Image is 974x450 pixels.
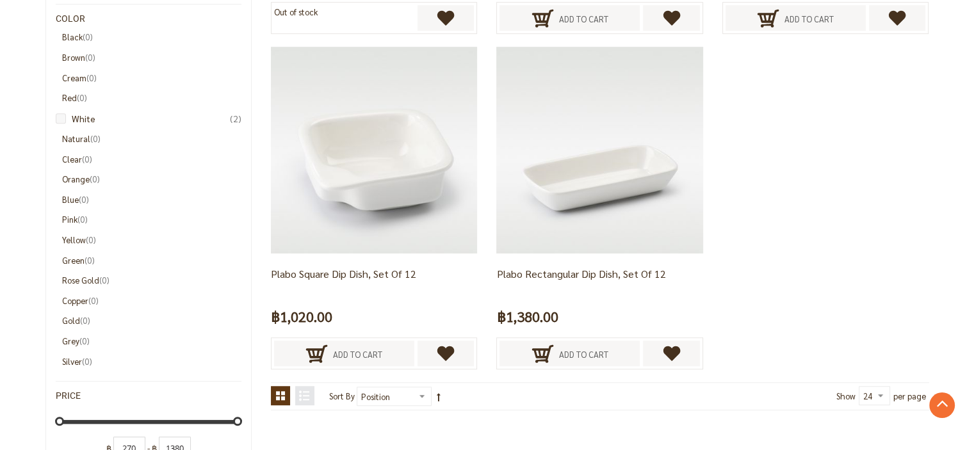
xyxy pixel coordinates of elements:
[79,335,90,346] span: 0
[62,233,242,247] li: Yellow
[62,294,242,308] li: Copper
[559,5,608,33] span: Add to Cart
[271,47,477,253] img: chip&dip, tabletop, multi-purpose, dip dish, dip bowl, serving pieces, food display, food present...
[62,334,242,348] li: Grey
[559,341,608,369] span: Add to Cart
[62,91,242,105] li: Red
[418,341,475,366] a: Add to Wish List
[86,72,97,83] span: 0
[62,132,242,146] li: Natural
[62,314,242,328] li: Gold
[496,267,665,280] a: Plabo Rectangular Dip Dish, Set of 12
[90,173,100,184] span: 0
[79,194,89,205] span: 0
[82,356,92,367] span: 0
[90,133,101,144] span: 0
[496,143,702,154] a: chip&dip, tabletop, multi-purpose, dip dish, dip bowl, serving pieces, food display, food present...
[77,92,87,103] span: 0
[62,193,242,207] li: Blue
[496,47,702,253] img: chip&dip, tabletop, multi-purpose, dip dish, dip bowl, serving pieces, food display, food present...
[893,386,926,406] span: per page
[271,143,477,154] a: chip&dip, tabletop, multi-purpose, dip dish, dip bowl, serving pieces, food display, food present...
[836,390,856,401] span: Show
[62,111,242,125] a: White
[62,30,242,44] li: Black
[77,214,88,225] span: 0
[82,154,92,165] span: 0
[62,71,242,85] li: Cream
[230,111,241,125] span: 2
[62,213,242,227] li: Pink
[869,5,926,31] a: Add to Wish List
[62,273,242,287] li: Rose Gold
[418,5,475,31] a: Add to Wish List
[784,5,834,33] span: Add to Cart
[643,341,700,366] a: Add to Wish List
[643,5,700,31] a: Add to Wish List
[56,391,242,401] div: Price
[62,172,242,186] li: Orange
[499,5,640,31] button: Add to Cart
[85,52,95,63] span: 0
[88,295,99,306] span: 0
[62,253,242,268] li: Green
[62,355,242,369] li: Silver
[274,6,318,17] span: Out of stock
[929,392,955,418] a: Go to Top
[726,5,866,31] button: Add to Cart
[56,14,242,24] div: Color
[62,152,242,166] li: Clear
[83,31,93,42] span: 0
[99,275,110,285] span: 0
[499,341,640,366] button: Add to Cart
[271,267,416,280] a: Plabo Square Dip Dish, Set of 12
[329,386,355,406] label: Sort By
[271,305,332,328] span: ฿1,020.00
[80,315,90,326] span: 0
[274,341,414,366] button: Add to Cart
[271,386,290,405] strong: Grid
[496,305,558,328] span: ฿1,380.00
[85,255,95,266] span: 0
[86,234,96,245] span: 0
[62,51,242,65] li: Brown
[333,341,382,369] span: Add to Cart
